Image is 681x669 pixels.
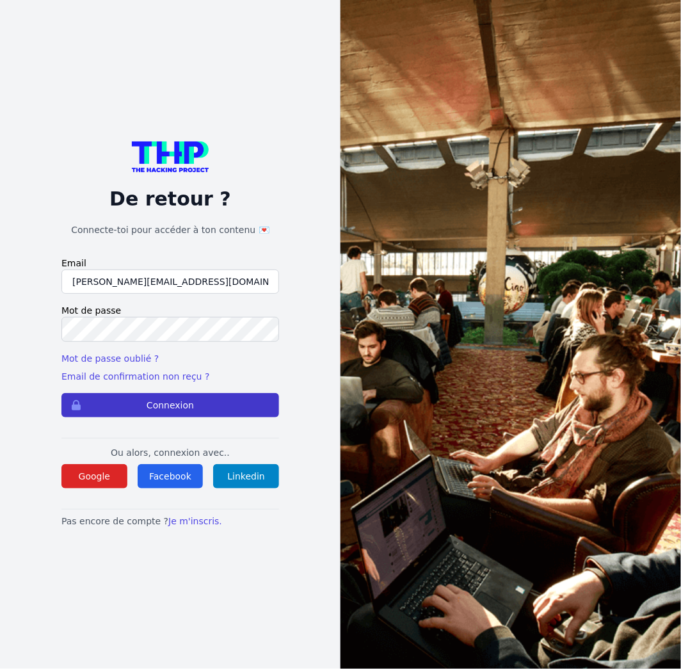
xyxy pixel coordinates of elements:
[61,304,279,317] label: Mot de passe
[61,464,127,488] button: Google
[61,446,279,459] p: Ou alors, connexion avec..
[168,516,222,526] a: Je m'inscris.
[213,464,279,488] button: Linkedin
[132,141,209,172] img: logo
[61,353,159,364] a: Mot de passe oublié ?
[138,464,204,488] button: Facebook
[61,515,279,528] p: Pas encore de compte ?
[61,393,279,417] button: Connexion
[61,188,279,211] p: De retour ?
[61,223,279,236] h1: Connecte-toi pour accéder à ton contenu 💌
[61,257,279,270] label: Email
[61,270,279,294] input: Email
[61,371,209,382] a: Email de confirmation non reçu ?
